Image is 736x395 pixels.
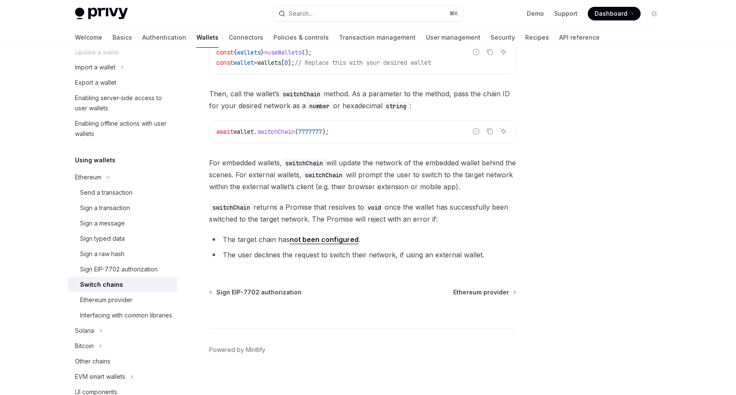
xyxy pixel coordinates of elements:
button: Toggle EVM smart wallets section [68,369,177,384]
span: await [216,128,233,136]
button: Ask AI [498,126,509,137]
span: } [261,49,264,56]
a: Authentication [142,27,186,48]
a: Support [554,9,578,18]
span: Sign EIP-7702 authorization [216,288,302,297]
div: Enabling offline actions with user wallets [75,118,172,139]
a: Sign a message [68,216,177,231]
a: Demo [527,9,544,18]
div: Sign a transaction [80,203,130,213]
div: Ethereum [75,172,101,182]
a: Switch chains [68,277,177,292]
button: Toggle Ethereum section [68,170,177,185]
span: For embedded wallets, will update the network of the embedded wallet behind the scenes. For exter... [209,157,516,193]
li: The target chain has . [209,234,516,245]
span: (); [302,49,312,56]
code: void [364,203,385,212]
div: Ethereum provider [80,295,132,305]
div: Export a wallet [75,78,116,88]
span: ⌘ K [449,10,458,17]
a: not been configured [290,235,359,244]
span: wallets [237,49,261,56]
span: wallet [233,128,254,136]
span: wallets [257,59,281,66]
a: Wallets [196,27,218,48]
span: [ [281,59,285,66]
a: Recipes [525,27,549,48]
span: Ethereum provider [453,288,509,297]
code: switchChain [302,170,346,180]
button: Copy the contents from the code block [484,46,495,58]
code: string [382,101,410,111]
a: Interfacing with common libraries [68,308,177,323]
code: number [306,101,333,111]
span: . [254,128,257,136]
a: Basics [112,27,132,48]
span: { [233,49,237,56]
button: Open search [273,6,463,21]
button: Toggle Solana section [68,323,177,338]
a: Sign a raw hash [68,246,177,262]
button: Toggle Bitcoin section [68,338,177,354]
span: = [264,49,267,56]
span: 0 [285,59,288,66]
a: Ethereum provider [453,288,515,297]
a: Sign typed data [68,231,177,246]
span: 7777777 [298,128,322,136]
a: API reference [559,27,600,48]
h5: Using wallets [75,155,115,165]
a: User management [426,27,480,48]
a: Security [491,27,515,48]
span: ); [322,128,329,136]
span: // Replace this with your desired wallet [295,59,431,66]
a: Sign EIP-7702 authorization [210,288,302,297]
span: const [216,59,233,66]
a: Welcome [75,27,102,48]
li: The user declines the request to switch their network, if using an external wallet. [209,249,516,261]
a: Send a transaction [68,185,177,200]
div: Sign a message [80,218,125,228]
div: EVM smart wallets [75,372,125,382]
button: Copy the contents from the code block [484,126,495,137]
code: switchChain [209,203,253,212]
button: Toggle dark mode [647,7,661,20]
a: Dashboard [588,7,641,20]
span: ( [295,128,298,136]
button: Report incorrect code [471,46,482,58]
img: light logo [75,8,128,20]
code: switchChain [279,89,324,99]
a: Sign EIP-7702 authorization [68,262,177,277]
a: Powered by Mintlify [209,346,265,354]
span: = [254,59,257,66]
span: Dashboard [595,9,627,18]
a: Enabling server-side access to user wallets [68,90,177,116]
div: Solana [75,326,94,336]
button: Report incorrect code [471,126,482,137]
span: const [216,49,233,56]
a: Policies & controls [273,27,329,48]
span: useWallets [267,49,302,56]
a: Other chains [68,354,177,369]
code: switchChain [282,159,326,168]
div: Sign EIP-7702 authorization [80,264,158,274]
a: Enabling offline actions with user wallets [68,116,177,141]
div: Send a transaction [80,187,132,198]
a: Connectors [229,27,263,48]
div: Bitcoin [75,341,94,351]
button: Toggle Import a wallet section [68,60,177,75]
a: Ethereum provider [68,292,177,308]
div: Interfacing with common libraries [80,310,172,320]
span: returns a Promise that resolves to once the wallet has successfully been switched to the target n... [209,201,516,225]
button: Ask AI [498,46,509,58]
span: switchChain [257,128,295,136]
a: Export a wallet [68,75,177,90]
div: Sign a raw hash [80,249,124,259]
div: Switch chains [80,280,123,290]
span: wallet [233,59,254,66]
div: Search... [289,9,313,19]
div: Other chains [75,356,110,366]
div: Sign typed data [80,234,125,244]
div: Enabling server-side access to user wallets [75,93,172,113]
div: Import a wallet [75,62,115,72]
span: Then, call the wallet’s method. As a parameter to the method, pass the chain ID for your desired ... [209,88,516,112]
